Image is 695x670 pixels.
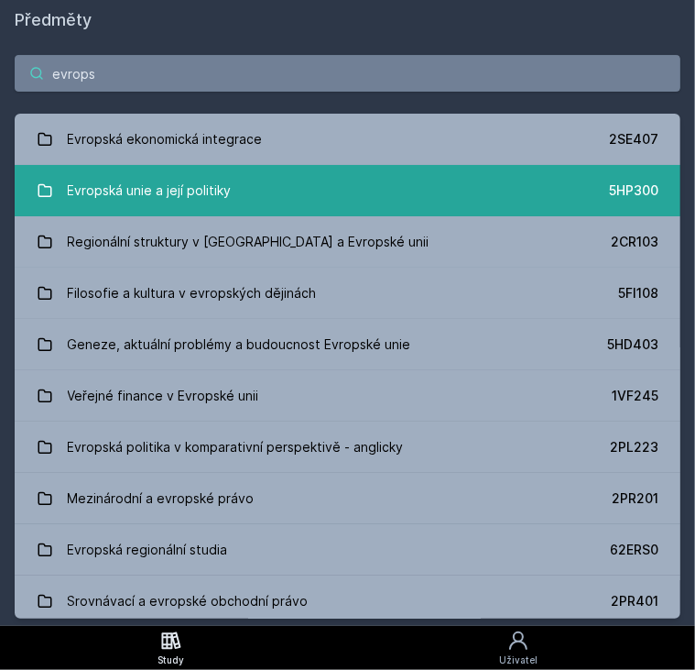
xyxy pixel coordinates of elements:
h1: Předměty [15,7,680,33]
div: 2PR201 [612,489,658,508]
a: Evropská ekonomická integrace 2SE407 [15,114,680,165]
div: 5HD403 [607,335,658,354]
div: 2PR401 [611,592,658,610]
div: Regionální struktury v [GEOGRAPHIC_DATA] a Evropské unii [68,224,429,260]
a: Evropská unie a její politiky 5HP300 [15,165,680,216]
input: Název nebo ident předmětu… [15,55,680,92]
a: Srovnávací a evropské obchodní právo 2PR401 [15,576,680,627]
div: 1VF245 [612,387,658,405]
div: 62ERS0 [610,541,658,559]
a: Geneze, aktuální problémy a budoucnost Evropské unie 5HD403 [15,319,680,370]
div: 2CR103 [611,233,658,251]
div: Srovnávací a evropské obchodní právo [68,583,309,620]
a: Filosofie a kultura v evropských dějinách 5FI108 [15,268,680,319]
div: 2SE407 [609,130,658,148]
a: Veřejné finance v Evropské unii 1VF245 [15,370,680,422]
div: Evropská politika v komparativní perspektivě - anglicky [68,429,404,466]
div: Mezinárodní a evropské právo [68,480,255,517]
div: Filosofie a kultura v evropských dějinách [68,275,317,312]
div: Evropská unie a její politiky [68,172,232,209]
a: Evropská regionální studia 62ERS0 [15,524,680,576]
div: 2PL223 [610,438,658,456]
div: Uživatel [499,654,538,667]
div: 5HP300 [609,181,658,200]
div: Evropská regionální studia [68,532,228,568]
div: Veřejné finance v Evropské unii [68,378,259,414]
div: Study [157,654,184,667]
a: Evropská politika v komparativní perspektivě - anglicky 2PL223 [15,422,680,473]
div: 5FI108 [618,284,658,302]
a: Uživatel [342,626,695,670]
div: Geneze, aktuální problémy a budoucnost Evropské unie [68,326,411,363]
a: Mezinárodní a evropské právo 2PR201 [15,473,680,524]
a: Regionální struktury v [GEOGRAPHIC_DATA] a Evropské unii 2CR103 [15,216,680,268]
div: Evropská ekonomická integrace [68,121,263,158]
